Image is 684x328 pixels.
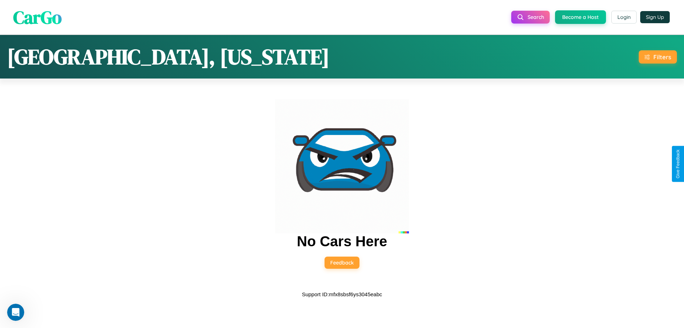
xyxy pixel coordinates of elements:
h1: [GEOGRAPHIC_DATA], [US_STATE] [7,42,330,71]
img: car [275,99,409,233]
p: Support ID: mfx8sbsf6ys3045eabc [302,289,382,299]
div: Give Feedback [675,150,680,178]
button: Sign Up [640,11,670,23]
button: Search [511,11,550,24]
span: Search [528,14,544,20]
h2: No Cars Here [297,233,387,249]
div: Filters [653,53,671,61]
button: Become a Host [555,10,606,24]
button: Feedback [325,257,359,269]
button: Login [611,11,637,24]
iframe: Intercom live chat [7,304,24,321]
button: Filters [639,50,677,64]
span: CarGo [13,5,62,29]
